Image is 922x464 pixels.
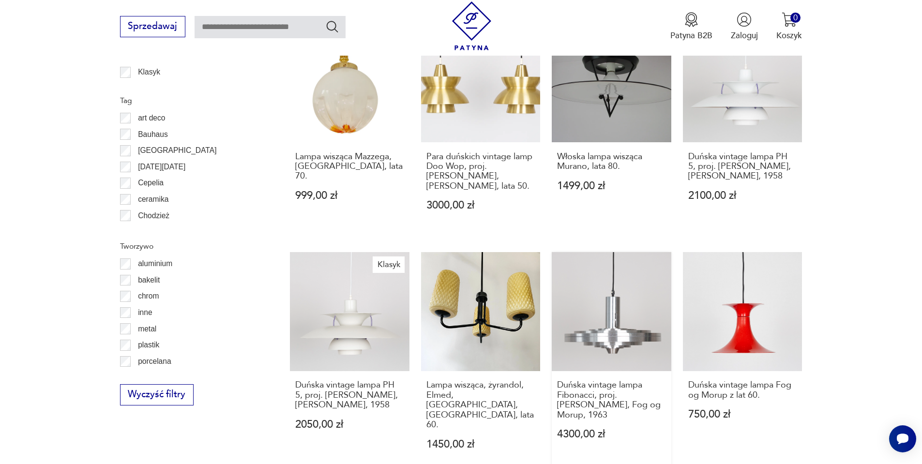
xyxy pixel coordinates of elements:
[426,200,535,210] p: 3000,00 zł
[138,177,164,189] p: Cepelia
[138,355,171,368] p: porcelana
[120,16,185,37] button: Sprzedawaj
[557,380,666,420] h3: Duńska vintage lampa Fibonacci, proj. [PERSON_NAME], Fog og Morup, 1963
[120,23,185,31] a: Sprzedawaj
[670,12,712,41] button: Patyna B2B
[447,1,496,50] img: Patyna - sklep z meblami i dekoracjami vintage
[731,30,758,41] p: Zaloguj
[138,290,159,302] p: chrom
[138,161,185,173] p: [DATE][DATE]
[138,128,168,141] p: Bauhaus
[426,152,535,192] h3: Para duńskich vintage lamp Doo Wop, proj. [PERSON_NAME], [PERSON_NAME], lata 50.
[557,429,666,439] p: 4300,00 zł
[552,23,671,233] a: Włoska lampa wisząca Murano, lata 80.Włoska lampa wisząca Murano, lata 80.1499,00 zł
[688,191,797,201] p: 2100,00 zł
[889,425,916,452] iframe: Smartsupp widget button
[138,257,172,270] p: aluminium
[138,274,160,286] p: bakelit
[670,30,712,41] p: Patyna B2B
[688,409,797,419] p: 750,00 zł
[782,12,797,27] img: Ikona koszyka
[295,152,404,181] h3: Lampa wisząca Mazzega, [GEOGRAPHIC_DATA], lata 70.
[670,12,712,41] a: Ikona medaluPatyna B2B
[776,12,802,41] button: 0Koszyk
[426,380,535,430] h3: Lampa wisząca, żyrandol, Elmed, [GEOGRAPHIC_DATA], [GEOGRAPHIC_DATA], lata 60.
[120,240,262,253] p: Tworzywo
[138,225,167,238] p: Ćmielów
[731,12,758,41] button: Zaloguj
[776,30,802,41] p: Koszyk
[557,181,666,191] p: 1499,00 zł
[688,380,797,400] h3: Duńska vintage lampa Fog og Morup z lat 60.
[295,380,404,410] h3: Duńska vintage lampa PH 5, proj. [PERSON_NAME], [PERSON_NAME], 1958
[138,193,168,206] p: ceramika
[325,19,339,33] button: Szukaj
[138,144,216,157] p: [GEOGRAPHIC_DATA]
[120,94,262,107] p: Tag
[295,191,404,201] p: 999,00 zł
[138,339,159,351] p: plastik
[138,323,156,335] p: metal
[138,371,162,384] p: porcelit
[426,439,535,449] p: 1450,00 zł
[138,306,152,319] p: inne
[790,13,801,23] div: 0
[684,12,699,27] img: Ikona medalu
[138,112,165,124] p: art deco
[138,210,169,222] p: Chodzież
[557,152,666,172] h3: Włoska lampa wisząca Murano, lata 80.
[421,23,541,233] a: Para duńskich vintage lamp Doo Wop, proj. Henning Klok, Louis Poulsen, lata 50.Para duńskich vint...
[688,152,797,181] h3: Duńska vintage lampa PH 5, proj. [PERSON_NAME], [PERSON_NAME], 1958
[737,12,752,27] img: Ikonka użytkownika
[120,384,194,405] button: Wyczyść filtry
[683,23,802,233] a: KlasykDuńska vintage lampa PH 5, proj. Poul Henningsen, Louis Poulsen, 1958Duńska vintage lampa P...
[290,23,409,233] a: Lampa wisząca Mazzega, Wlochy, lata 70.Lampa wisząca Mazzega, [GEOGRAPHIC_DATA], lata 70.999,00 zł
[295,419,404,430] p: 2050,00 zł
[138,66,160,78] p: Klasyk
